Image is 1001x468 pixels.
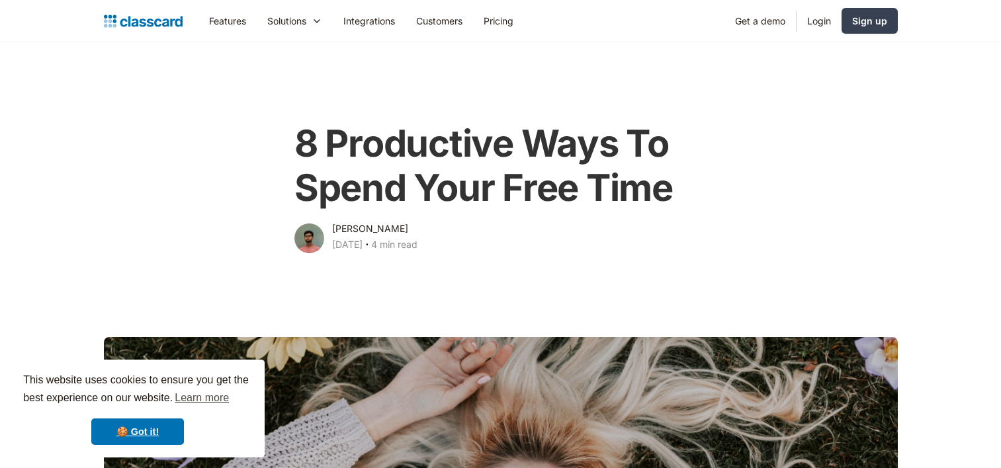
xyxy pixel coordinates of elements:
[406,6,473,36] a: Customers
[333,6,406,36] a: Integrations
[91,418,184,445] a: dismiss cookie message
[104,12,183,30] a: home
[473,6,524,36] a: Pricing
[294,122,707,210] h1: 8 Productive Ways To Spend Your Free Time
[724,6,796,36] a: Get a demo
[852,14,887,28] div: Sign up
[332,237,363,253] div: [DATE]
[11,360,265,457] div: cookieconsent
[332,221,408,237] div: [PERSON_NAME]
[267,14,306,28] div: Solutions
[173,388,231,408] a: learn more about cookies
[198,6,257,36] a: Features
[797,6,842,36] a: Login
[842,8,898,34] a: Sign up
[257,6,333,36] div: Solutions
[363,237,371,255] div: ‧
[23,372,252,408] span: This website uses cookies to ensure you get the best experience on our website.
[371,237,417,253] div: 4 min read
